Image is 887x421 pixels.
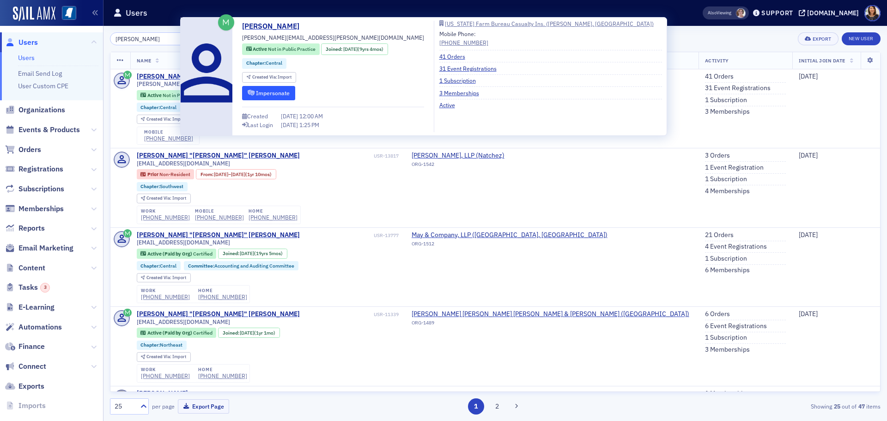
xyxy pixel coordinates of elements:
a: Events & Products [5,125,80,135]
a: Active (Paid by Org) Certified [140,330,212,336]
label: per page [152,402,175,410]
a: 4 Memberships [705,187,750,195]
a: [PERSON_NAME] [242,21,306,32]
div: (19yrs 5mos) [240,250,283,256]
button: Impersonate [242,86,295,100]
span: Chapter : [140,342,160,348]
a: [PHONE_NUMBER] [439,38,488,47]
a: Committee:Accounting and Auditing Committee [188,263,294,269]
span: Organizations [18,105,65,115]
span: Events & Products [18,125,80,135]
div: [PHONE_NUMBER] [141,372,190,379]
div: Import [146,275,186,281]
span: Activity [705,57,729,64]
a: 6 Memberships [705,266,750,275]
div: [PERSON_NAME] "[PERSON_NAME]" [PERSON_NAME] [137,152,300,160]
a: Tasks3 [5,282,50,293]
button: 2 [489,398,505,415]
span: Exports [18,381,44,391]
div: Chapter: [137,103,181,112]
div: Created Via: Import [137,273,191,283]
a: Active Not in Public Practice [140,92,210,98]
div: Active: Active: Not in Public Practice [137,90,214,100]
a: 1 Subscription [705,96,747,104]
div: Created Via: Import [137,194,191,203]
div: [PHONE_NUMBER] [195,214,244,221]
span: [DATE] [799,231,818,239]
a: Chapter:Central [140,104,176,110]
div: Import [252,75,292,80]
button: [DOMAIN_NAME] [799,10,862,16]
a: Chapter:Central [140,263,176,269]
div: [PHONE_NUMBER] [198,372,247,379]
a: 31 Event Registrations [705,84,771,92]
span: Finance [18,342,45,352]
div: (1yr 1mo) [240,330,275,336]
span: [DATE] [281,112,299,120]
span: Chapter : [140,183,160,189]
a: 1 Membership [705,390,747,398]
a: Reports [5,223,45,233]
a: Connect [5,361,46,372]
a: User Custom CPE [18,82,68,90]
div: From: 2023-07-12 00:00:00 [196,169,276,179]
span: [EMAIL_ADDRESS][DOMAIN_NAME] [137,239,230,246]
span: Active (Paid by Org) [147,329,193,336]
div: (9yrs 4mos) [343,46,383,53]
div: ORG-1542 [412,161,504,171]
span: Chapter : [140,262,160,269]
span: 1:25 PM [299,121,319,128]
span: Active [147,92,163,98]
strong: 47 [857,402,866,410]
div: home [198,367,247,372]
a: 41 Orders [705,73,734,81]
a: 21 Orders [705,231,734,239]
a: Users [5,37,38,48]
span: — [412,389,417,397]
span: Committee : [188,262,214,269]
span: Created Via : [252,74,278,80]
a: [PERSON_NAME] [PERSON_NAME] [PERSON_NAME] & [PERSON_NAME] ([GEOGRAPHIC_DATA]) [412,310,689,318]
div: Active (Paid by Org): Active (Paid by Org): Certified [137,328,217,338]
a: Finance [5,342,45,352]
a: 6 Orders [705,310,730,318]
a: Email Send Log [18,69,62,78]
div: Created Via: Import [242,72,296,83]
a: 3 Memberships [439,89,486,97]
div: Chapter: [137,182,188,191]
span: [DATE] [799,151,818,159]
div: Chapter: [137,341,187,350]
a: Memberships [5,204,64,214]
a: Organizations [5,105,65,115]
div: Joined: 2016-06-01 00:00:00 [321,43,388,55]
div: mobile [144,129,193,135]
a: [PERSON_NAME] "[PERSON_NAME]" [PERSON_NAME] [137,231,300,239]
div: [PHONE_NUMBER] [249,214,298,221]
span: Non-Resident [159,171,190,177]
span: Certified [193,329,213,336]
span: Chapter : [140,104,160,110]
div: ORG-1489 [412,320,689,329]
div: USR-11339 [301,311,399,317]
a: Chapter:Northeast [140,342,182,348]
a: 1 Subscription [705,334,747,342]
div: [PERSON_NAME] [137,390,188,398]
a: Chapter:Central [246,60,282,67]
div: Prior: Prior: Non-Resident [137,169,194,179]
div: [PERSON_NAME] [137,73,188,81]
span: [DATE] [343,46,358,52]
span: 12:00 AM [299,112,323,120]
span: Imports [18,401,46,411]
div: work [141,288,190,293]
span: E-Learning [18,302,55,312]
a: 4 Event Registrations [705,243,767,251]
span: Created Via : [146,275,172,281]
a: [PHONE_NUMBER] [144,135,193,142]
div: work [141,367,190,372]
div: Export [813,37,832,42]
span: Chapter : [246,60,266,66]
div: Import [146,196,186,201]
div: USR-13777 [301,232,399,238]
